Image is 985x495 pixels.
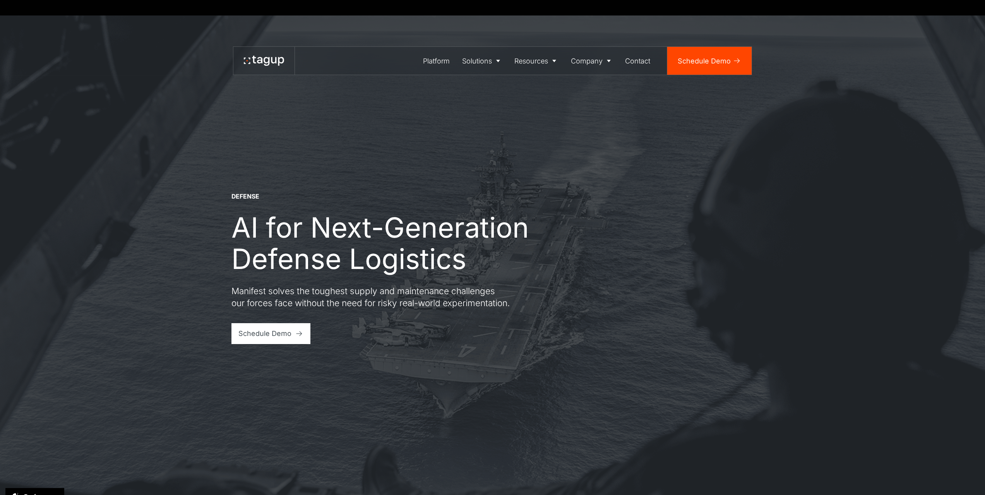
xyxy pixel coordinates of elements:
a: Schedule Demo [231,323,311,344]
div: Company [571,56,603,66]
h1: AI for Next-Generation Defense Logistics [231,212,557,274]
div: Schedule Demo [238,328,291,339]
a: Platform [417,47,456,75]
div: Solutions [462,56,492,66]
a: Schedule Demo [667,47,752,75]
a: Solutions [456,47,509,75]
a: Resources [509,47,565,75]
div: Contact [625,56,650,66]
div: Resources [514,56,548,66]
p: Manifest solves the toughest supply and maintenance challenges our forces face without the need f... [231,285,510,309]
div: DEFENSE [231,192,259,201]
div: Schedule Demo [678,56,731,66]
a: Contact [619,47,657,75]
div: Platform [423,56,450,66]
a: Company [565,47,619,75]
